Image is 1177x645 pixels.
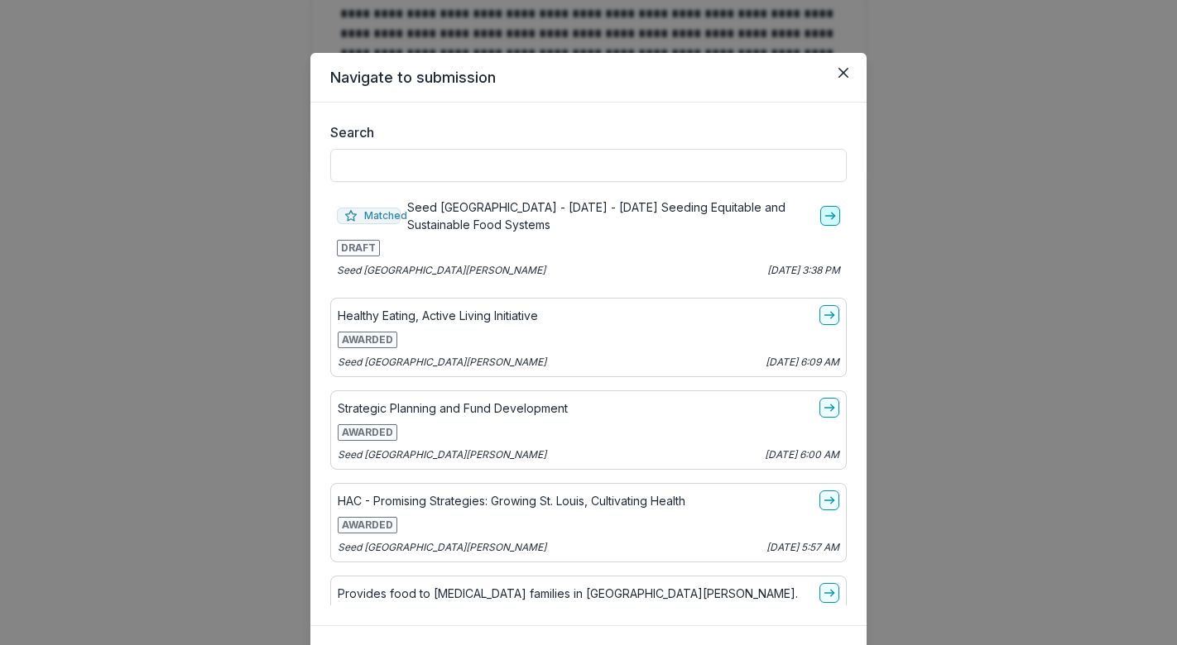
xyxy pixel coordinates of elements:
p: Strategic Planning and Fund Development [338,399,568,417]
span: AWARDED [338,517,397,533]
span: AWARDED [338,332,397,348]
p: Seed [GEOGRAPHIC_DATA][PERSON_NAME] [338,540,546,555]
label: Search [330,122,837,142]
p: [DATE] 6:00 AM [765,447,839,462]
p: [DATE] 3:38 PM [767,263,840,278]
p: [DATE] 5:57 AM [766,540,839,555]
p: Seed [GEOGRAPHIC_DATA][PERSON_NAME] [337,263,545,278]
p: Healthy Eating, Active Living Initiative [338,307,538,324]
a: go-to [819,398,839,418]
a: go-to [820,206,840,226]
p: [DATE] 6:09 AM [766,355,839,370]
p: Seed [GEOGRAPHIC_DATA][PERSON_NAME] [338,355,546,370]
span: DRAFT [337,240,380,256]
a: go-to [819,305,839,325]
header: Navigate to submission [310,53,867,103]
a: go-to [819,490,839,510]
p: Provides food to [MEDICAL_DATA] families in [GEOGRAPHIC_DATA][PERSON_NAME]. [338,585,798,602]
p: Seed [GEOGRAPHIC_DATA] - [DATE] - [DATE] Seeding Equitable and Sustainable Food Systems [407,198,814,233]
p: HAC - Promising Strategies: Growing St. Louis, Cultivating Health [338,492,685,509]
span: AWARDED [338,424,397,441]
button: Close [830,60,857,86]
a: go-to [819,583,839,603]
span: Matched [337,208,401,224]
p: Seed [GEOGRAPHIC_DATA][PERSON_NAME] [338,447,546,462]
